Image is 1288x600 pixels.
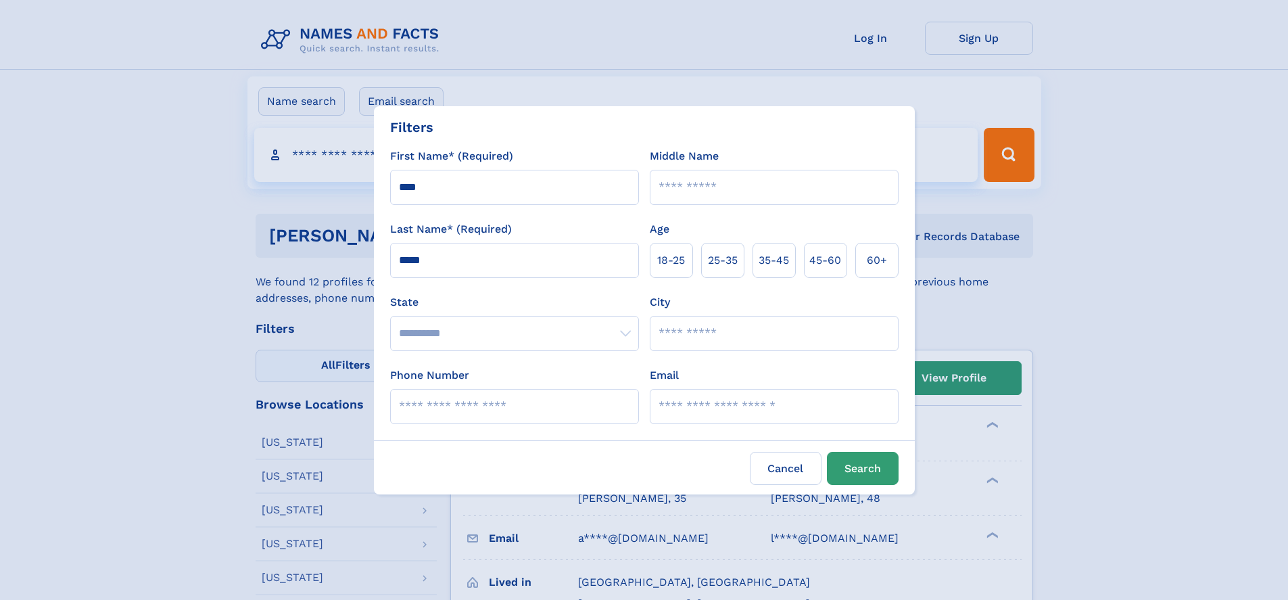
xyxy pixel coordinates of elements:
label: City [650,294,670,310]
span: 45‑60 [809,252,841,269]
div: Filters [390,117,433,137]
label: First Name* (Required) [390,148,513,164]
label: Last Name* (Required) [390,221,512,237]
label: Cancel [750,452,821,485]
span: 60+ [867,252,887,269]
button: Search [827,452,899,485]
label: Middle Name [650,148,719,164]
span: 35‑45 [759,252,789,269]
label: Phone Number [390,367,469,384]
span: 18‑25 [657,252,685,269]
label: State [390,294,639,310]
span: 25‑35 [708,252,738,269]
label: Age [650,221,669,237]
label: Email [650,367,679,384]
